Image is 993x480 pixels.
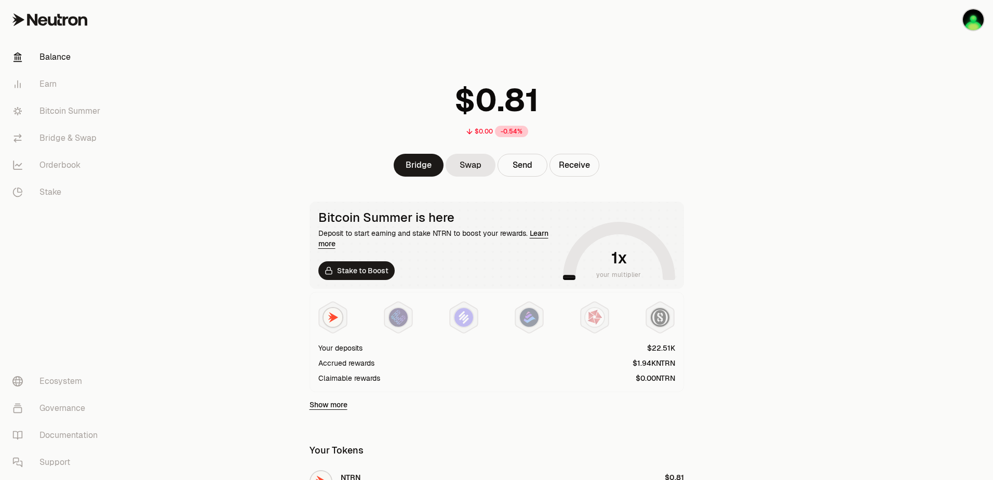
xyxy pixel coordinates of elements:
[4,422,112,449] a: Documentation
[549,154,599,177] button: Receive
[4,125,112,152] a: Bridge & Swap
[495,126,528,137] div: -0.54%
[318,210,559,225] div: Bitcoin Summer is here
[310,399,347,410] a: Show more
[4,44,112,71] a: Balance
[651,308,669,327] img: Structured Points
[394,154,444,177] a: Bridge
[389,308,408,327] img: EtherFi Points
[318,228,559,249] div: Deposit to start earning and stake NTRN to boost your rewards.
[4,152,112,179] a: Orderbook
[4,71,112,98] a: Earn
[4,395,112,422] a: Governance
[318,373,380,383] div: Claimable rewards
[963,9,984,30] img: KO
[454,308,473,327] img: Solv Points
[520,308,539,327] img: Bedrock Diamonds
[4,368,112,395] a: Ecosystem
[324,308,342,327] img: NTRN
[475,127,493,136] div: $0.00
[318,343,363,353] div: Your deposits
[498,154,547,177] button: Send
[585,308,604,327] img: Mars Fragments
[4,179,112,206] a: Stake
[4,449,112,476] a: Support
[310,443,364,458] div: Your Tokens
[446,154,495,177] a: Swap
[318,358,374,368] div: Accrued rewards
[4,98,112,125] a: Bitcoin Summer
[596,270,641,280] span: your multiplier
[318,261,395,280] a: Stake to Boost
